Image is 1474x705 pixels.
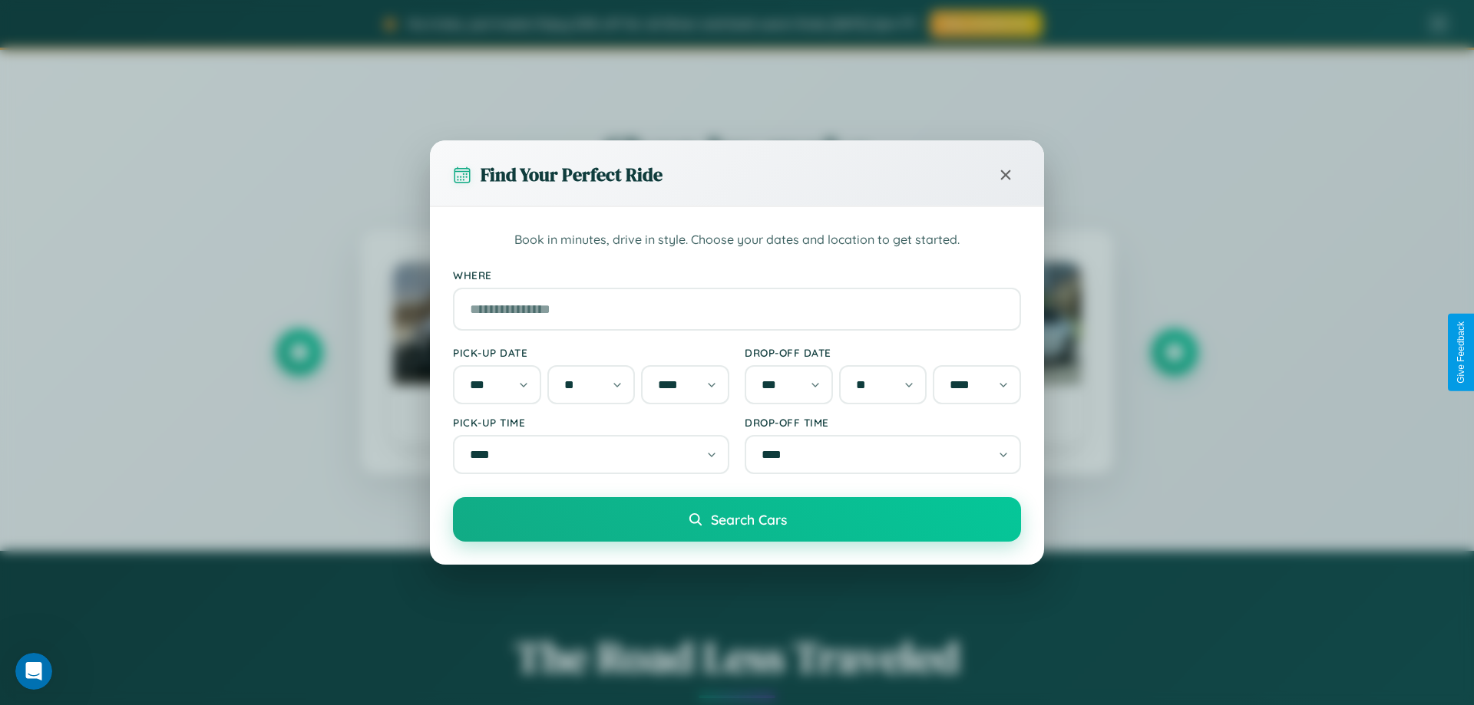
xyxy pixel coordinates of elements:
[453,268,1021,282] label: Where
[453,346,729,359] label: Pick-up Date
[481,162,663,187] h3: Find Your Perfect Ride
[745,416,1021,429] label: Drop-off Time
[745,346,1021,359] label: Drop-off Date
[453,230,1021,250] p: Book in minutes, drive in style. Choose your dates and location to get started.
[711,511,787,528] span: Search Cars
[453,497,1021,542] button: Search Cars
[453,416,729,429] label: Pick-up Time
